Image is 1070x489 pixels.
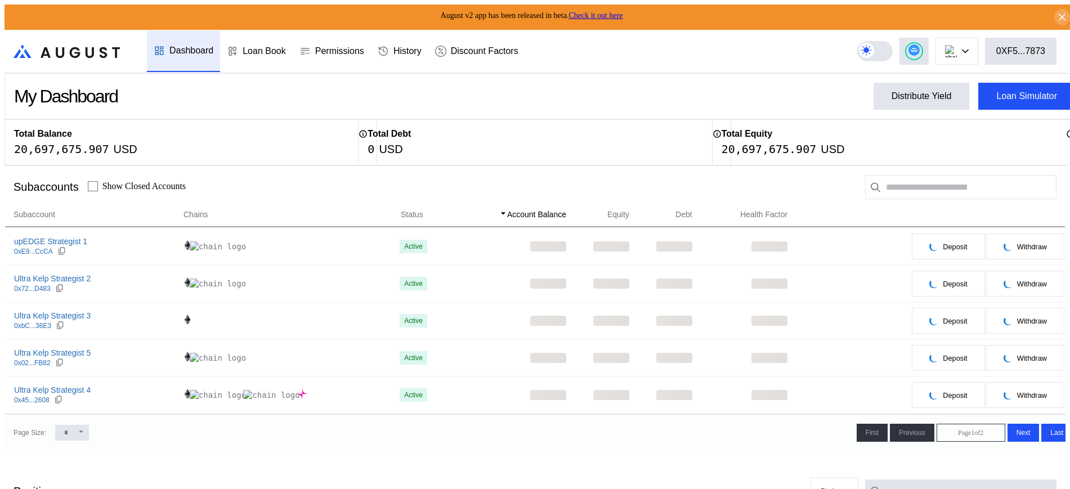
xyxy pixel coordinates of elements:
div: 0XF5...7873 [996,46,1045,56]
img: pending [929,279,938,288]
span: Withdraw [1017,280,1047,288]
div: 0xE9...CcCA [14,248,53,255]
span: Deposit [943,317,967,325]
a: Dashboard [147,30,220,72]
div: Loan Book [243,46,286,56]
span: Withdraw [1017,354,1047,362]
h2: Total Balance [14,129,72,139]
div: Active [404,243,423,250]
div: USD [379,142,402,156]
span: August v2 app has been released in beta. [441,11,623,20]
div: Ultra Kelp Strategist 2 [14,273,91,284]
div: Distribute Yield [892,91,952,101]
div: My Dashboard [14,86,118,107]
img: chain logo [182,277,192,288]
img: pending [929,391,938,400]
div: Loan Simulator [996,91,1057,101]
span: Deposit [943,280,967,288]
span: Last [1050,429,1063,437]
a: History [371,30,428,72]
img: chain logo [945,45,957,57]
div: Page Size: [14,429,46,437]
span: Previous [899,429,925,437]
span: Debt [675,209,692,221]
button: Next [1008,424,1040,442]
button: pendingWithdraw [986,270,1065,297]
button: pendingDeposit [911,344,985,371]
button: pendingDeposit [911,382,985,409]
span: Page 1 of 2 [958,429,983,437]
span: Withdraw [1017,391,1047,400]
div: Active [404,391,423,399]
label: Show Closed Accounts [102,181,186,191]
div: upEDGE Strategist 1 [14,236,87,246]
div: 0 [368,142,374,156]
button: Previous [890,424,934,442]
div: Permissions [315,46,364,56]
img: pending [929,316,938,325]
button: pendingWithdraw [986,382,1065,409]
span: Equity [607,209,629,221]
img: pending [929,242,938,251]
span: Account Balance [507,209,566,221]
img: chain logo [297,389,307,399]
span: Deposit [943,391,967,400]
img: pending [1004,242,1013,251]
div: Active [404,280,423,288]
button: pendingDeposit [911,307,985,334]
div: 20,697,675.907 [722,142,817,156]
img: chain logo [182,315,192,325]
a: Discount Factors [428,30,525,72]
img: chain logo [182,389,192,399]
span: Withdraw [1017,317,1047,325]
h2: Total Equity [722,129,772,139]
div: Discount Factors [451,46,518,56]
span: Status [401,209,423,221]
img: pending [929,353,938,362]
img: pending [1004,391,1013,400]
div: 0x72...D483 [14,285,51,293]
div: Active [404,317,423,325]
div: History [393,46,422,56]
span: Deposit [943,243,967,251]
button: chain logo [935,38,978,65]
span: Deposit [943,354,967,362]
div: USD [114,142,137,156]
a: Permissions [293,30,371,72]
div: USD [821,142,844,156]
img: chain logo [182,240,192,250]
div: 0x45...2608 [14,396,50,404]
h2: Total Debt [368,129,411,139]
button: First [857,424,888,442]
div: Ultra Kelp Strategist 3 [14,311,91,321]
img: chain logo [182,352,192,362]
div: 20,697,675.907 [14,142,109,156]
button: 0XF5...7873 [985,38,1056,65]
div: 0x02...FB82 [14,359,51,367]
button: pendingWithdraw [986,344,1065,371]
button: pendingDeposit [911,233,985,260]
div: Ultra Kelp Strategist 5 [14,348,91,358]
img: chain logo [190,353,246,363]
span: First [866,429,879,437]
span: Withdraw [1017,243,1047,251]
img: chain logo [190,241,246,252]
div: Ultra Kelp Strategist 4 [14,385,91,395]
img: chain logo [190,390,246,400]
img: chain logo [190,279,246,289]
button: pendingWithdraw [986,233,1065,260]
span: Health Factor [740,209,787,221]
span: Next [1017,429,1031,437]
div: Dashboard [169,46,213,56]
div: Subaccounts [14,181,79,194]
button: pendingDeposit [911,270,985,297]
button: pendingWithdraw [986,307,1065,334]
img: pending [1004,353,1013,362]
span: Chains [183,209,208,221]
span: Subaccount [14,209,55,221]
a: Check it out here [568,11,623,20]
img: pending [1004,316,1013,325]
div: 0xbC...36E3 [14,322,51,330]
img: pending [1004,279,1013,288]
img: chain logo [243,390,299,400]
